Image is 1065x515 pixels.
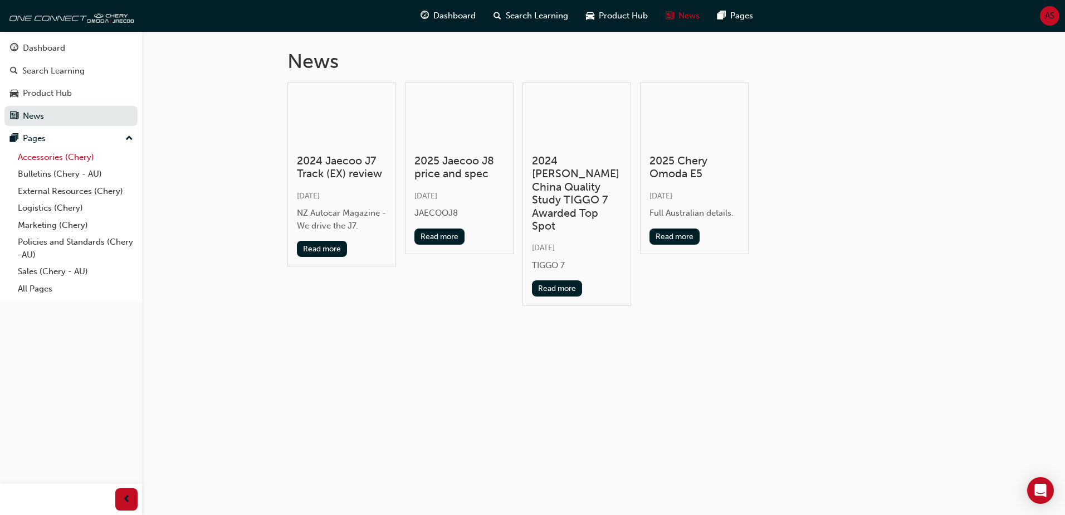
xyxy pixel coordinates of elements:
[13,217,138,234] a: Marketing (Chery)
[494,9,501,23] span: search-icon
[649,154,739,181] h3: 2025 Chery Omoda E5
[586,9,594,23] span: car-icon
[599,9,648,22] span: Product Hub
[412,4,485,27] a: guage-iconDashboard
[4,128,138,149] button: Pages
[421,9,429,23] span: guage-icon
[414,207,504,220] div: JAECOOJ8
[414,154,504,181] h3: 2025 Jaecoo J8 price and spec
[730,9,753,22] span: Pages
[23,87,72,100] div: Product Hub
[532,280,583,297] button: Read more
[506,9,568,22] span: Search Learning
[414,191,437,201] span: [DATE]
[10,111,18,122] span: news-icon
[13,166,138,183] a: Bulletins (Chery - AU)
[433,9,476,22] span: Dashboard
[22,65,85,77] div: Search Learning
[532,259,622,272] div: TIGGO 7
[666,9,674,23] span: news-icon
[649,229,700,245] button: Read more
[532,243,555,252] span: [DATE]
[287,49,920,74] h1: News
[13,280,138,298] a: All Pages
[678,9,700,22] span: News
[4,106,138,127] a: News
[522,82,631,307] a: 2024 [PERSON_NAME] China Quality Study TIGGO 7 Awarded Top Spot[DATE]TIGGO 7Read more
[532,154,622,232] h3: 2024 [PERSON_NAME] China Quality Study TIGGO 7 Awarded Top Spot
[297,207,387,232] div: NZ Autocar Magazine - We drive the J7.
[717,9,726,23] span: pages-icon
[640,82,749,254] a: 2025 Chery Omoda E5[DATE]Full Australian details.Read more
[23,132,46,145] div: Pages
[23,42,65,55] div: Dashboard
[657,4,709,27] a: news-iconNews
[649,207,739,220] div: Full Australian details.
[1040,6,1059,26] button: AS
[4,61,138,81] a: Search Learning
[485,4,577,27] a: search-iconSearch Learning
[10,66,18,76] span: search-icon
[649,191,672,201] span: [DATE]
[123,493,131,507] span: prev-icon
[13,183,138,200] a: External Resources (Chery)
[4,36,138,128] button: DashboardSearch LearningProduct HubNews
[1045,9,1054,22] span: AS
[10,43,18,54] span: guage-icon
[10,134,18,144] span: pages-icon
[297,154,387,181] h3: 2024 Jaecoo J7 Track (EX) review
[414,229,465,245] button: Read more
[4,83,138,104] a: Product Hub
[13,200,138,217] a: Logistics (Chery)
[13,234,138,263] a: Policies and Standards (Chery -AU)
[287,82,396,267] a: 2024 Jaecoo J7 Track (EX) review[DATE]NZ Autocar Magazine - We drive the J7.Read more
[13,263,138,280] a: Sales (Chery - AU)
[577,4,657,27] a: car-iconProduct Hub
[4,38,138,59] a: Dashboard
[6,4,134,27] img: oneconnect
[297,191,320,201] span: [DATE]
[709,4,762,27] a: pages-iconPages
[405,82,514,254] a: 2025 Jaecoo J8 price and spec[DATE]JAECOOJ8Read more
[297,241,348,257] button: Read more
[1027,477,1054,504] div: Open Intercom Messenger
[13,149,138,166] a: Accessories (Chery)
[10,89,18,99] span: car-icon
[125,132,133,146] span: up-icon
